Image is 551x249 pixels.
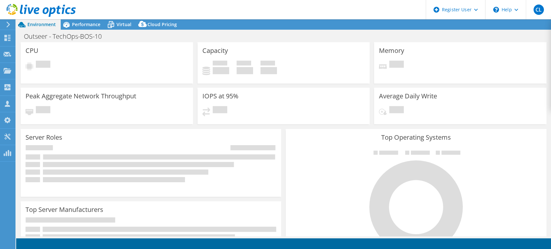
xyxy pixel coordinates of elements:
h3: Capacity [202,47,228,54]
h1: Outseer - TechOps-BOS-10 [21,33,112,40]
span: Free [237,61,251,67]
span: Cloud Pricing [148,21,177,27]
h3: Top Server Manufacturers [26,206,103,213]
h3: Average Daily Write [379,93,437,100]
h3: CPU [26,47,38,54]
svg: \n [493,7,499,13]
h3: IOPS at 95% [202,93,239,100]
h3: Server Roles [26,134,62,141]
h4: 0 GiB [260,67,277,74]
h3: Top Operating Systems [291,134,541,141]
span: Used [213,61,227,67]
span: Pending [36,106,50,115]
span: Pending [36,61,50,69]
h4: 0 GiB [237,67,253,74]
h3: Peak Aggregate Network Throughput [26,93,136,100]
h3: Memory [379,47,404,54]
span: CL [534,5,544,15]
span: Virtual [117,21,131,27]
span: Pending [389,106,404,115]
span: Pending [213,106,227,115]
span: Environment [27,21,56,27]
span: Total [260,61,275,67]
h4: 0 GiB [213,67,229,74]
span: Pending [389,61,404,69]
span: Performance [72,21,100,27]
